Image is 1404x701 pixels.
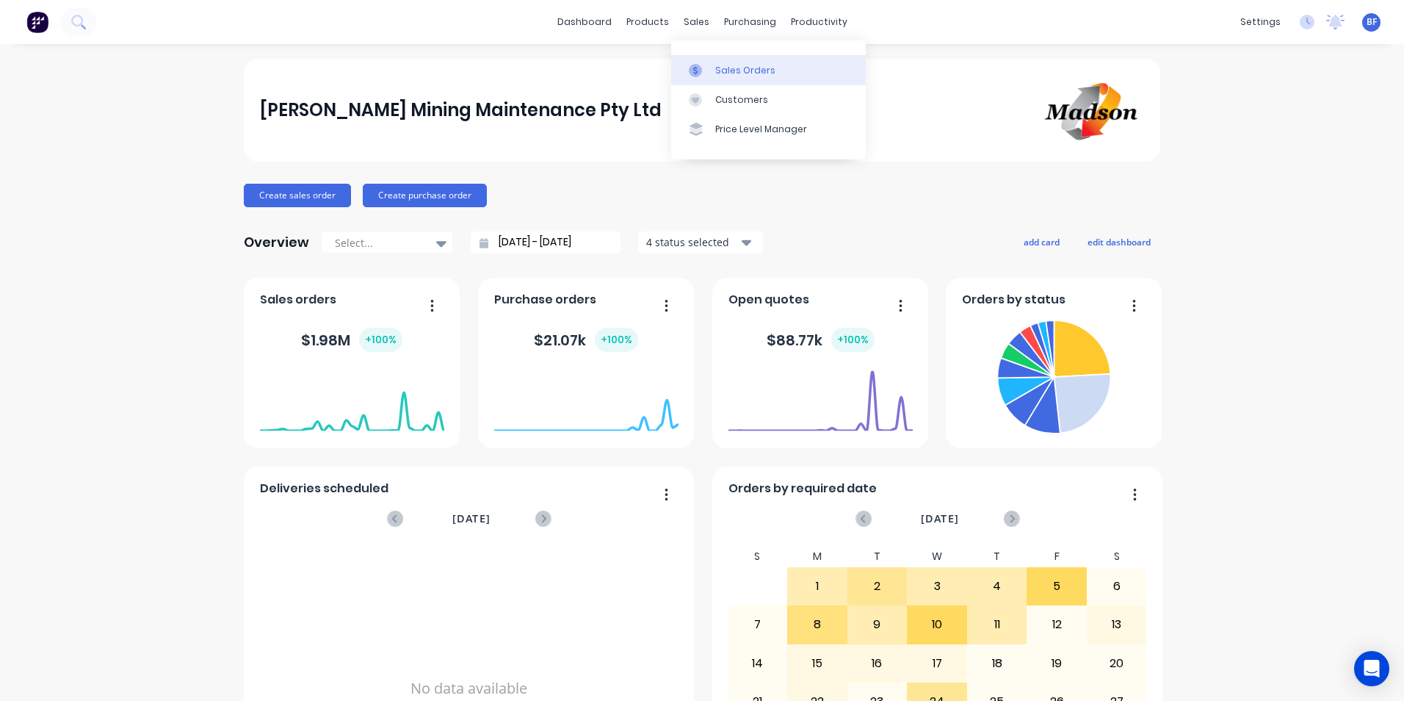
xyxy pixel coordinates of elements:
span: [DATE] [452,511,491,527]
div: S [728,546,788,567]
div: 3 [908,568,966,605]
div: 15 [788,645,847,682]
div: T [847,546,908,567]
div: 8 [788,606,847,643]
div: 11 [968,606,1027,643]
span: [DATE] [921,511,959,527]
span: Sales orders [260,291,336,309]
div: 10 [908,606,966,643]
div: products [619,11,676,33]
div: 7 [728,606,787,643]
span: Purchase orders [494,291,596,309]
a: Customers [671,85,866,115]
div: 1 [788,568,847,605]
div: productivity [784,11,855,33]
div: 20 [1088,645,1146,682]
div: Open Intercom Messenger [1354,651,1389,686]
div: 16 [848,645,907,682]
div: 14 [728,645,787,682]
span: Open quotes [728,291,809,309]
div: sales [676,11,717,33]
div: Sales Orders [715,64,775,77]
div: T [967,546,1027,567]
div: 19 [1027,645,1086,682]
span: Orders by status [962,291,1065,309]
div: 12 [1027,606,1086,643]
a: Sales Orders [671,55,866,85]
div: S [1087,546,1147,567]
button: 4 status selected [638,231,763,254]
div: settings [1233,11,1288,33]
div: 18 [968,645,1027,682]
div: purchasing [717,11,784,33]
div: $ 21.07k [534,328,638,352]
div: 9 [848,606,907,643]
div: 4 status selected [646,234,739,250]
div: $ 88.77k [767,328,875,352]
div: 13 [1088,606,1146,643]
div: + 100 % [595,328,638,352]
div: Overview [244,228,309,257]
div: 17 [908,645,966,682]
img: Madson Mining Maintenance Pty Ltd [1041,76,1144,145]
div: $ 1.98M [301,328,402,352]
div: [PERSON_NAME] Mining Maintenance Pty Ltd [260,96,662,125]
div: F [1027,546,1087,567]
div: Price Level Manager [715,123,807,136]
button: Create sales order [244,184,351,207]
a: Price Level Manager [671,115,866,144]
button: edit dashboard [1078,232,1160,251]
div: 5 [1027,568,1086,605]
div: 6 [1088,568,1146,605]
div: 4 [968,568,1027,605]
div: Customers [715,93,768,107]
a: dashboard [550,11,619,33]
button: add card [1014,232,1069,251]
button: Create purchase order [363,184,487,207]
div: + 100 % [831,328,875,352]
div: + 100 % [359,328,402,352]
span: Deliveries scheduled [260,480,388,497]
img: Factory [26,11,48,33]
div: M [787,546,847,567]
span: BF [1367,15,1377,29]
div: W [907,546,967,567]
div: 2 [848,568,907,605]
